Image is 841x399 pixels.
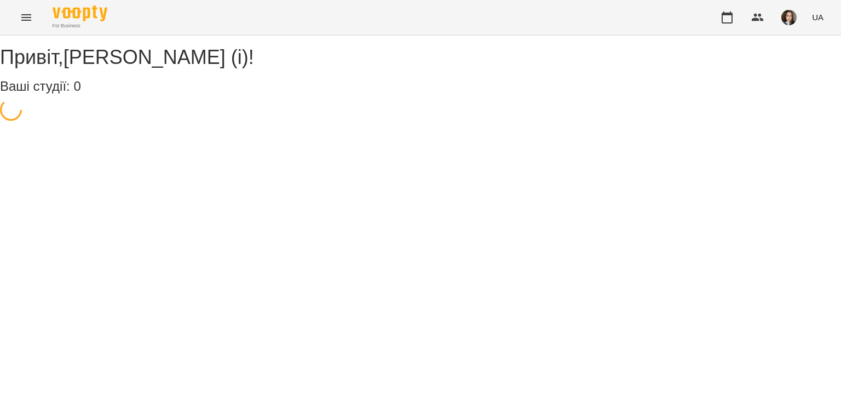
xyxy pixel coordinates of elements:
button: Menu [13,4,39,31]
button: UA [808,7,828,27]
span: 0 [73,79,80,93]
img: 44d3d6facc12e0fb6bd7f330c78647dd.jfif [781,10,797,25]
img: Voopty Logo [53,5,107,21]
span: For Business [53,22,107,30]
span: UA [812,11,823,23]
